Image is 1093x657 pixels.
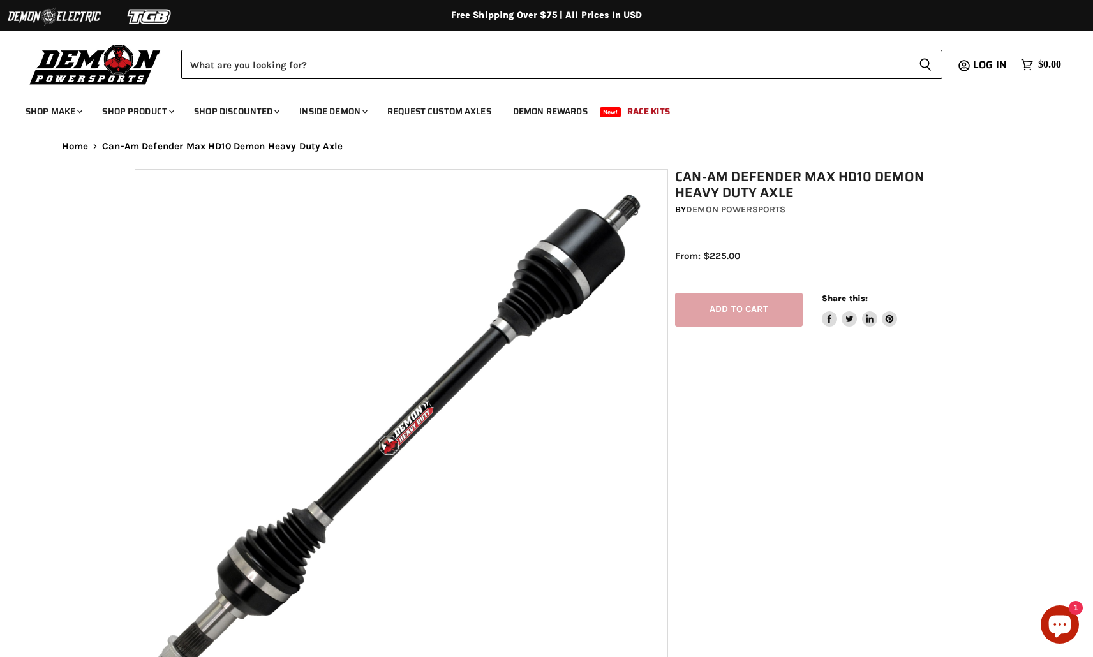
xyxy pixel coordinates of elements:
[26,41,165,87] img: Demon Powersports
[1038,59,1061,71] span: $0.00
[181,50,942,79] form: Product
[973,57,1007,73] span: Log in
[909,50,942,79] button: Search
[600,107,621,117] span: New!
[93,98,182,124] a: Shop Product
[675,169,966,201] h1: Can-Am Defender Max HD10 Demon Heavy Duty Axle
[184,98,287,124] a: Shop Discounted
[686,204,785,215] a: Demon Powersports
[1037,605,1083,647] inbox-online-store-chat: Shopify online store chat
[102,4,198,29] img: TGB Logo 2
[1015,55,1067,74] a: $0.00
[181,50,909,79] input: Search
[16,93,1058,124] ul: Main menu
[36,10,1057,21] div: Free Shipping Over $75 | All Prices In USD
[62,141,89,152] a: Home
[675,203,966,217] div: by
[290,98,375,124] a: Inside Demon
[6,4,102,29] img: Demon Electric Logo 2
[378,98,501,124] a: Request Custom Axles
[967,59,1015,71] a: Log in
[16,98,90,124] a: Shop Make
[36,141,1057,152] nav: Breadcrumbs
[102,141,343,152] span: Can-Am Defender Max HD10 Demon Heavy Duty Axle
[675,250,740,262] span: From: $225.00
[503,98,597,124] a: Demon Rewards
[618,98,680,124] a: Race Kits
[822,293,868,303] span: Share this:
[822,293,898,327] aside: Share this:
